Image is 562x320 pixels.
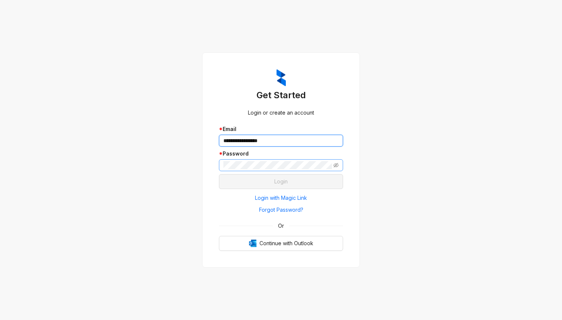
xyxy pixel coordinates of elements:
[219,125,343,133] div: Email
[273,222,289,230] span: Or
[219,89,343,101] h3: Get Started
[219,236,343,251] button: OutlookContinue with Outlook
[219,174,343,189] button: Login
[259,239,313,247] span: Continue with Outlook
[277,69,286,86] img: ZumaIcon
[249,240,256,247] img: Outlook
[219,150,343,158] div: Password
[219,109,343,117] div: Login or create an account
[259,206,303,214] span: Forgot Password?
[333,163,339,168] span: eye-invisible
[219,204,343,216] button: Forgot Password?
[219,192,343,204] button: Login with Magic Link
[255,194,307,202] span: Login with Magic Link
